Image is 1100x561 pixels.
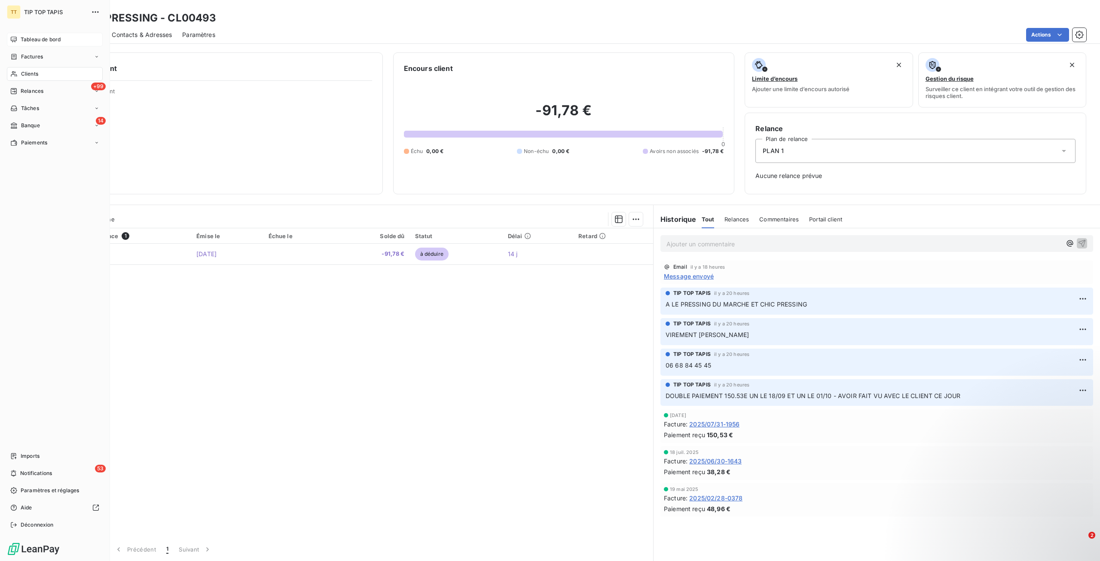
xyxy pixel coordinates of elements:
[404,102,724,128] h2: -91,78 €
[415,233,498,239] div: Statut
[673,264,687,270] span: Email
[109,540,161,558] button: Précédent
[689,494,742,503] span: 2025/02/28-0378
[809,216,842,223] span: Portail client
[1088,532,1095,539] span: 2
[918,52,1086,107] button: Gestion du risqueSurveiller ce client en intégrant votre outil de gestion des risques client.
[666,331,749,338] span: VIREMENT [PERSON_NAME]
[666,392,960,399] span: DOUBLE PAIEMENT 150.53E UN LE 18/09 ET UN LE 01/10 - AVOIR FAIT VU AVEC LE CLIENT CE JOUR
[689,420,739,429] span: 2025/07/31-1956
[702,216,715,223] span: Tout
[926,75,974,82] span: Gestion du risque
[166,545,168,554] span: 1
[664,420,687,429] span: Facture :
[752,75,797,82] span: Limite d’encours
[664,467,705,476] span: Paiement reçu
[666,362,711,369] span: 06 68 84 45 45
[673,381,711,389] span: TIP TOP TAPIS
[689,457,742,466] span: 2025/06/30-1643
[928,478,1100,538] iframe: Intercom notifications message
[508,233,568,239] div: Délai
[707,430,733,439] span: 150,53 €
[755,123,1076,134] h6: Relance
[7,542,60,556] img: Logo LeanPay
[341,233,405,239] div: Solde dû
[714,352,749,357] span: il y a 20 heures
[664,457,687,466] span: Facture :
[524,147,549,155] span: Non-échu
[721,141,725,147] span: 0
[21,87,43,95] span: Relances
[673,320,711,328] span: TIP TOP TAPIS
[76,10,216,26] h3: CHIC PRESSING - CL00493
[670,450,699,455] span: 18 juil. 2025
[21,504,32,512] span: Aide
[673,350,711,358] span: TIP TOP TAPIS
[21,122,40,129] span: Banque
[96,117,106,125] span: 14
[196,250,217,258] span: [DATE]
[415,248,449,261] span: à déduire
[7,5,21,19] div: TT
[759,216,799,223] span: Commentaires
[1026,28,1069,42] button: Actions
[673,289,711,297] span: TIP TOP TAPIS
[7,501,103,515] a: Aide
[691,264,725,270] span: il y a 18 heures
[426,147,443,155] span: 0,00 €
[552,147,569,155] span: 0,00 €
[21,139,47,147] span: Paiements
[196,233,258,239] div: Émise le
[21,487,79,494] span: Paramètres et réglages
[707,504,730,513] span: 48,96 €
[24,9,86,15] span: TIP TOP TAPIS
[578,233,648,239] div: Retard
[404,63,453,74] h6: Encours client
[95,465,106,472] span: 53
[714,321,749,326] span: il y a 20 heures
[69,88,372,100] span: Propriétés Client
[670,413,686,418] span: [DATE]
[174,540,217,558] button: Suivant
[714,382,749,387] span: il y a 20 heures
[91,83,106,90] span: +99
[20,469,52,477] span: Notifications
[122,232,129,240] span: 1
[341,250,405,258] span: -91,78 €
[269,233,331,239] div: Échue le
[21,521,54,529] span: Déconnexion
[21,70,38,78] span: Clients
[664,430,705,439] span: Paiement reçu
[508,250,518,258] span: 14 j
[752,86,849,92] span: Ajouter une limite d’encours autorisé
[702,147,724,155] span: -91,78 €
[89,232,186,240] div: Référence
[745,52,913,107] button: Limite d’encoursAjouter une limite d’encours autorisé
[707,467,730,476] span: 38,28 €
[763,147,784,155] span: PLAN 1
[666,300,807,308] span: A LE PRESSING DU MARCHE ET CHIC PRESSING
[664,272,714,281] span: Message envoyé
[664,494,687,503] span: Facture :
[112,31,172,39] span: Contacts & Adresses
[52,63,372,74] h6: Informations client
[926,86,1079,99] span: Surveiller ce client en intégrant votre outil de gestion des risques client.
[182,31,215,39] span: Paramètres
[21,53,43,61] span: Factures
[755,172,1076,180] span: Aucune relance prévue
[21,104,39,112] span: Tâches
[724,216,749,223] span: Relances
[670,487,699,492] span: 19 mai 2025
[1071,532,1091,552] iframe: Intercom live chat
[664,504,705,513] span: Paiement reçu
[411,147,423,155] span: Échu
[21,36,61,43] span: Tableau de bord
[714,291,749,296] span: il y a 20 heures
[161,540,174,558] button: 1
[21,452,40,460] span: Imports
[650,147,699,155] span: Avoirs non associés
[654,214,697,224] h6: Historique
